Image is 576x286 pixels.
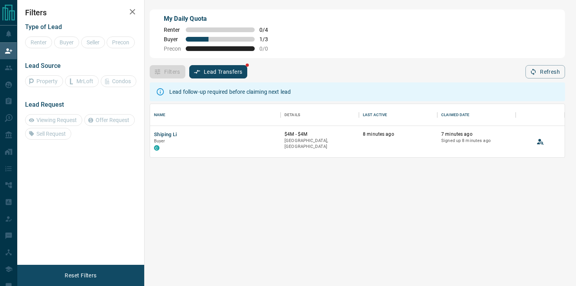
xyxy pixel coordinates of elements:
span: Type of Lead [25,23,62,31]
div: Last Active [359,104,437,126]
div: Claimed Date [437,104,516,126]
svg: View Lead [536,138,544,146]
h2: Filters [25,8,136,17]
div: Name [154,104,166,126]
span: 0 / 4 [259,27,277,33]
p: 7 minutes ago [441,131,512,138]
div: condos.ca [154,145,159,151]
div: Last Active [363,104,387,126]
button: Reset Filters [60,269,101,282]
button: Shiping Li [154,131,177,138]
span: Lead Request [25,101,64,108]
p: 8 minutes ago [363,131,433,138]
div: Details [281,104,359,126]
p: [GEOGRAPHIC_DATA], [GEOGRAPHIC_DATA] [284,138,355,150]
span: 0 / 0 [259,46,277,52]
button: View Lead [534,136,546,148]
button: Lead Transfers [189,65,248,78]
span: 1 / 3 [259,36,277,42]
span: Renter [164,27,181,33]
button: Refresh [525,65,565,78]
span: Buyer [164,36,181,42]
span: Precon [164,46,181,52]
p: Signed up 8 minutes ago [441,138,512,144]
span: Lead Source [25,62,61,69]
div: Claimed Date [441,104,470,126]
span: Buyer [154,138,165,144]
div: Details [284,104,300,126]
div: Name [150,104,281,126]
p: $4M - $4M [284,131,355,138]
p: My Daily Quota [164,14,277,24]
div: Lead follow-up required before claiming next lead [169,85,291,99]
